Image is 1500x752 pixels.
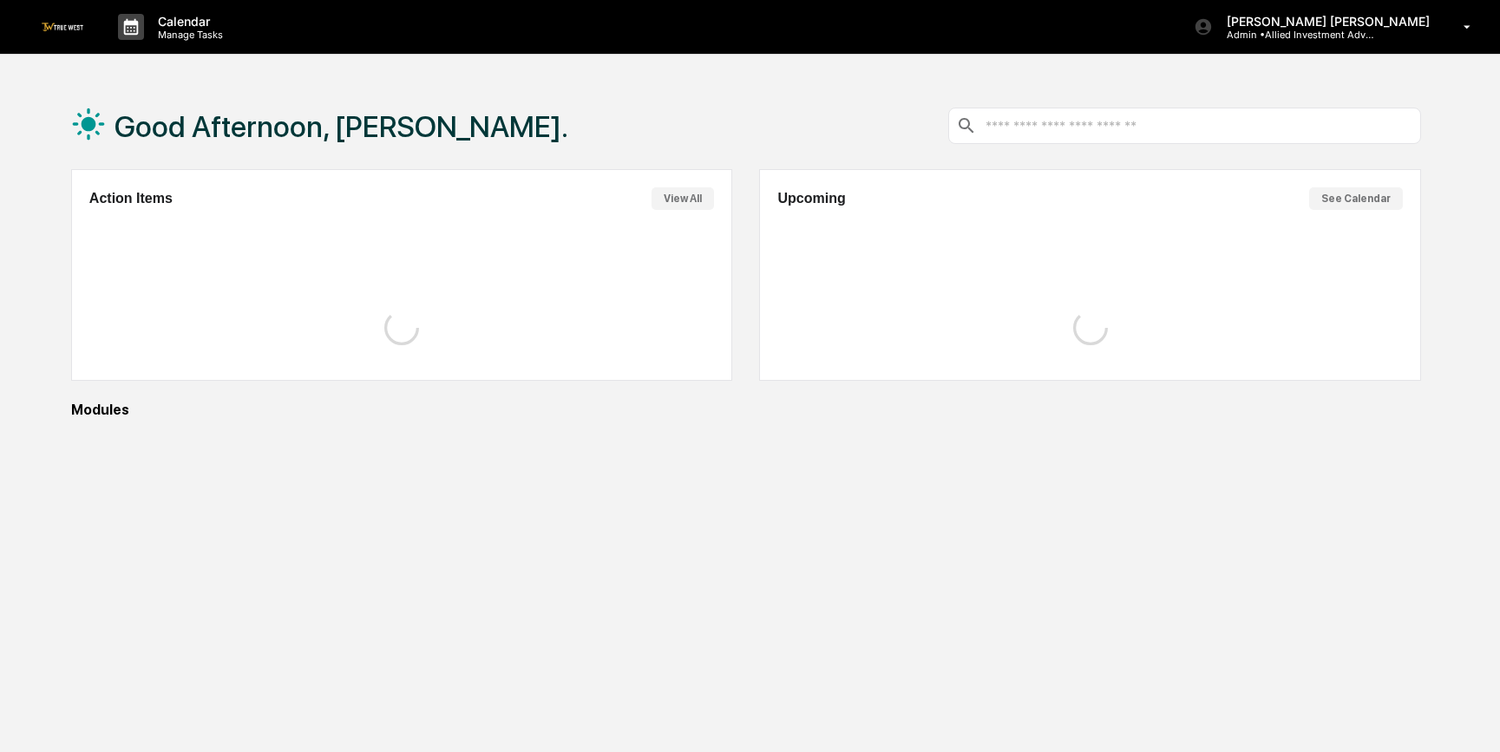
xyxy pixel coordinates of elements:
[144,29,232,41] p: Manage Tasks
[1213,14,1438,29] p: [PERSON_NAME] [PERSON_NAME]
[1309,187,1403,210] button: See Calendar
[89,191,173,206] h2: Action Items
[71,402,1421,418] div: Modules
[42,23,83,30] img: logo
[144,14,232,29] p: Calendar
[652,187,714,210] button: View All
[777,191,845,206] h2: Upcoming
[1213,29,1374,41] p: Admin • Allied Investment Advisors
[115,109,568,144] h1: Good Afternoon, [PERSON_NAME].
